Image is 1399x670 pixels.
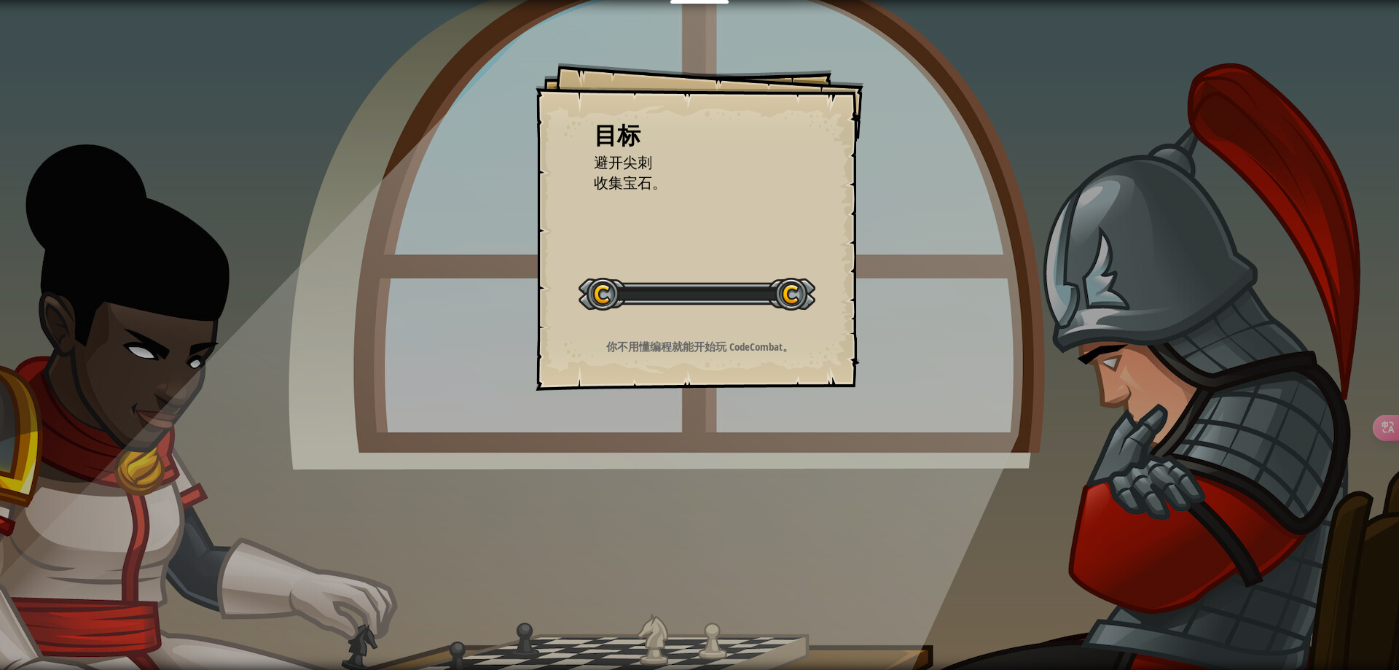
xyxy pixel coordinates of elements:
li: 收集宝石。 [576,173,802,194]
li: 避开尖刺 [576,152,802,174]
div: 目标 [594,119,805,152]
span: 避开尖刺 [594,152,652,172]
p: 你不用懂编程就能开始玩 CodeCombat。 [554,339,846,354]
span: 收集宝石。 [594,173,667,192]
